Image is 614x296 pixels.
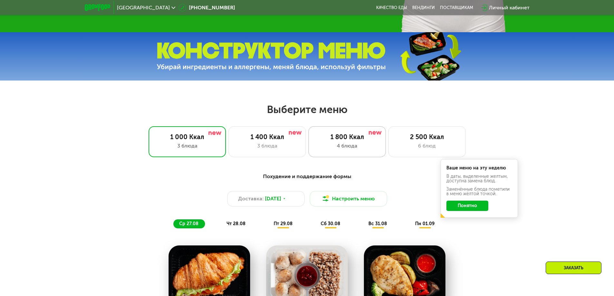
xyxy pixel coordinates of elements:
a: [PHONE_NUMBER] [179,4,235,12]
div: 3 блюда [155,142,219,150]
span: пн 01.09 [415,221,434,226]
div: 1 000 Ккал [155,133,219,141]
h2: Выберите меню [21,103,593,116]
span: [GEOGRAPHIC_DATA] [117,5,170,10]
span: пт 29.08 [274,221,293,226]
div: Похудение и поддержание формы [116,173,498,181]
span: вс 31.08 [368,221,387,226]
div: 2 500 Ккал [395,133,459,141]
button: Понятно [446,201,488,211]
div: Заказать [546,262,601,274]
div: 1 400 Ккал [235,133,299,141]
div: Заменённые блюда пометили в меню жёлтой точкой. [446,187,512,196]
div: Ваше меню на эту неделю [446,166,512,170]
div: 3 блюда [235,142,299,150]
div: 1 800 Ккал [315,133,379,141]
a: Вендинги [412,5,435,10]
span: чт 28.08 [227,221,246,226]
span: [DATE] [265,195,281,203]
span: ср 27.08 [179,221,199,226]
div: В даты, выделенные желтым, доступна замена блюд. [446,174,512,183]
a: Качество еды [376,5,407,10]
div: Личный кабинет [489,4,530,12]
button: Настроить меню [310,191,387,206]
div: 6 блюд [395,142,459,150]
span: Доставка: [238,195,264,203]
div: поставщикам [440,5,473,10]
div: 4 блюда [315,142,379,150]
span: сб 30.08 [321,221,340,226]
